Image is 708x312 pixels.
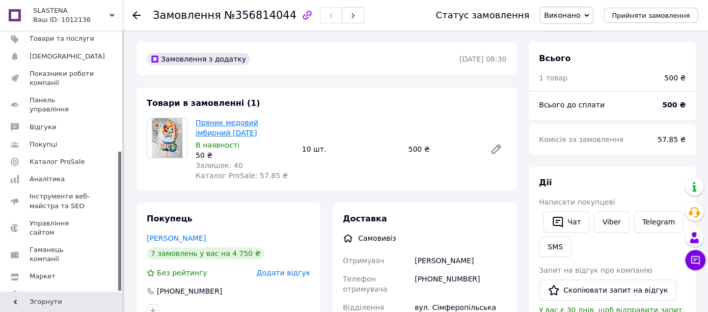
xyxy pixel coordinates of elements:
[539,279,676,301] button: Скопіювати запит на відгук
[662,101,686,109] b: 500 ₴
[343,275,387,293] span: Телефон отримувача
[404,142,482,156] div: 500 ₴
[152,118,182,158] img: Пряник медовий імбирний 1 вересня
[539,198,615,206] span: Написати покупцеві
[30,140,57,149] span: Покупці
[196,119,258,137] a: Пряник медовий імбирний [DATE]
[539,178,552,187] span: Дії
[343,257,384,265] span: Отримувач
[30,245,94,264] span: Гаманець компанії
[356,233,398,243] div: Самовивіз
[539,74,567,82] span: 1 товар
[196,172,288,180] span: Каталог ProSale: 57.85 ₴
[544,11,580,19] span: Виконано
[30,272,56,281] span: Маркет
[664,73,686,83] div: 500 ₴
[30,175,65,184] span: Аналітика
[298,142,404,156] div: 10 шт.
[147,247,264,260] div: 7 замовлень у вас на 4 750 ₴
[612,12,690,19] span: Прийняти замовлення
[634,211,684,233] a: Telegram
[30,52,105,61] span: [DEMOGRAPHIC_DATA]
[539,266,652,274] span: Запит на відгук про компанію
[413,270,508,298] div: [PHONE_NUMBER]
[33,15,122,24] div: Ваш ID: 1012136
[459,55,506,63] time: [DATE] 08:30
[30,34,94,43] span: Товари та послуги
[658,135,686,144] span: 57.85 ₴
[539,135,623,144] span: Комісія за замовлення
[30,123,56,132] span: Відгуки
[147,53,250,65] div: Замовлення з додатку
[413,251,508,270] div: [PERSON_NAME]
[486,139,506,159] a: Редагувати
[132,10,141,20] div: Повернутися назад
[343,303,384,311] span: Відділення
[224,9,296,21] span: №356814044
[196,141,239,149] span: В наявності
[147,234,206,242] a: [PERSON_NAME]
[30,96,94,114] span: Панель управління
[153,9,221,21] span: Замовлення
[685,250,705,270] button: Чат з покупцем
[539,237,571,257] button: SMS
[30,192,94,210] span: Інструменти веб-майстра та SEO
[604,8,698,23] button: Прийняти замовлення
[593,211,629,233] a: Viber
[257,269,310,277] span: Додати відгук
[343,214,387,223] span: Доставка
[157,269,207,277] span: Без рейтингу
[30,219,94,237] span: Управління сайтом
[435,10,529,20] div: Статус замовлення
[147,214,193,223] span: Покупець
[196,150,294,160] div: 50 ₴
[33,6,110,15] span: SLASTENA
[539,53,570,63] span: Всього
[147,98,260,108] span: Товари в замовленні (1)
[543,211,589,233] button: Чат
[30,69,94,88] span: Показники роботи компанії
[196,161,242,169] span: Залишок: 40
[30,157,85,166] span: Каталог ProSale
[156,286,223,296] div: [PHONE_NUMBER]
[539,101,605,109] span: Всього до сплати
[30,290,81,299] span: Налаштування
